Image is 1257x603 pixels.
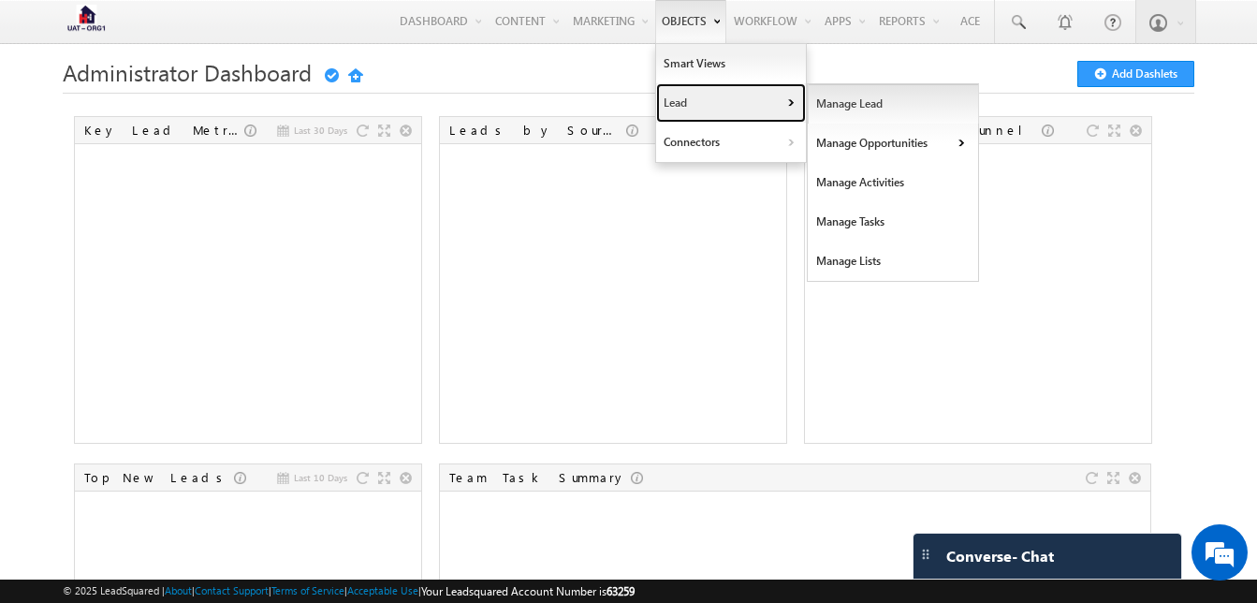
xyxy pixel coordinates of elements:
em: Start Chat [255,468,340,493]
textarea: Type your message and hit 'Enter' [24,173,342,452]
div: Key Lead Metrics [84,122,244,139]
div: Top New Leads [84,469,234,486]
a: Terms of Service [271,584,344,596]
div: Leads by Sources [449,122,626,139]
img: carter-drag [918,547,933,562]
span: Last 10 Days [294,469,347,486]
a: Contact Support [195,584,269,596]
a: About [165,584,192,596]
span: Last 30 Days [294,122,347,139]
span: © 2025 LeadSquared | | | | | [63,582,635,600]
a: Lead [656,83,806,123]
a: Connectors [656,123,806,162]
div: Chat with us now [97,98,314,123]
a: Smart Views [656,44,806,83]
a: Manage Tasks [808,202,979,242]
img: Custom Logo [63,5,110,37]
div: Team Task Summary [449,469,631,486]
a: Manage Lead [808,84,979,124]
span: Your Leadsquared Account Number is [421,584,635,598]
a: Manage Opportunities [808,124,979,163]
button: Add Dashlets [1077,61,1194,87]
a: Manage Lists [808,242,979,281]
span: Administrator Dashboard [63,57,312,87]
img: d_60004797649_company_0_60004797649 [32,98,79,123]
a: Manage Activities [808,163,979,202]
span: 63259 [607,584,635,598]
div: Minimize live chat window [307,9,352,54]
a: Acceptable Use [347,584,418,596]
span: Converse - Chat [946,548,1054,565]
